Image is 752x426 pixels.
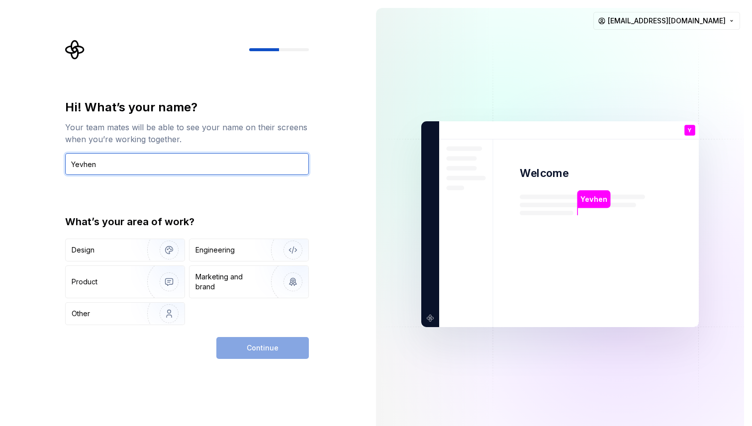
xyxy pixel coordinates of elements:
div: What’s your area of work? [65,215,309,229]
span: [EMAIL_ADDRESS][DOMAIN_NAME] [608,16,726,26]
p: Welcome [520,166,568,180]
svg: Supernova Logo [65,40,85,60]
div: Engineering [195,245,235,255]
p: Yevhen [580,194,607,205]
div: Product [72,277,97,287]
div: Marketing and brand [195,272,263,292]
div: Your team mates will be able to see your name on their screens when you’re working together. [65,121,309,145]
input: Han Solo [65,153,309,175]
button: [EMAIL_ADDRESS][DOMAIN_NAME] [593,12,740,30]
p: Y [688,128,692,133]
div: Hi! What’s your name? [65,99,309,115]
div: Design [72,245,94,255]
div: Other [72,309,90,319]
